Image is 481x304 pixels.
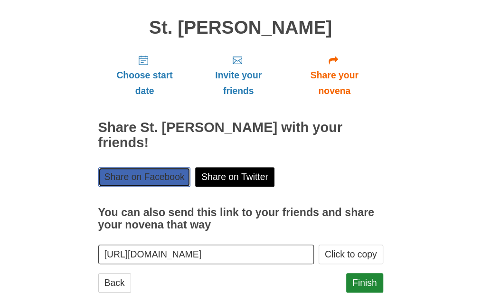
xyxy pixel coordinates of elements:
span: Choose start date [108,67,182,99]
a: Share on Twitter [195,167,274,187]
a: Share your novena [286,47,383,104]
span: Invite your friends [200,67,276,99]
button: Click to copy [319,245,383,264]
h1: St. [PERSON_NAME] [98,18,383,38]
a: Back [98,273,131,293]
span: Share your novena [295,67,374,99]
a: Finish [346,273,383,293]
h3: You can also send this link to your friends and share your novena that way [98,207,383,231]
a: Invite your friends [191,47,285,104]
h2: Share St. [PERSON_NAME] with your friends! [98,120,383,151]
a: Choose start date [98,47,191,104]
a: Share on Facebook [98,167,191,187]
